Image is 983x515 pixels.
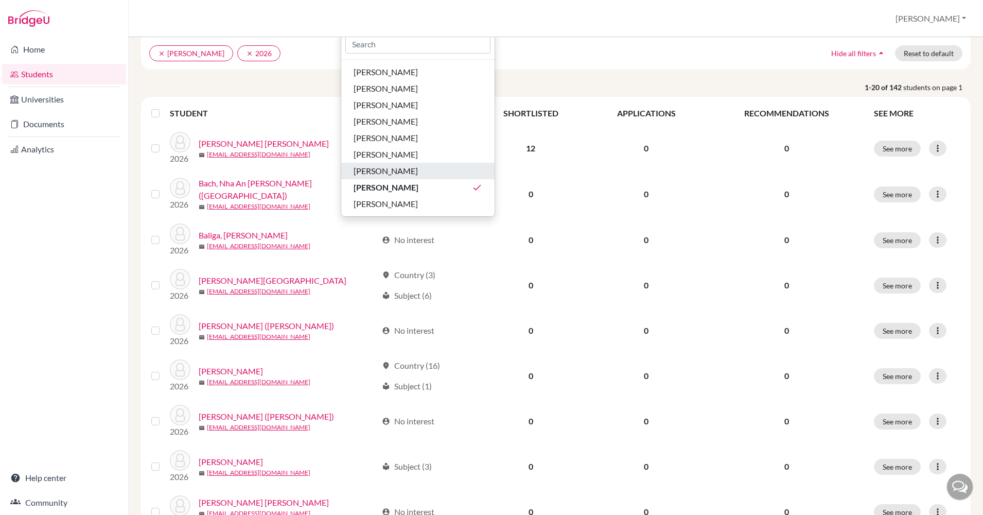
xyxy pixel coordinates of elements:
p: 0 [712,460,862,473]
a: Help center [2,468,126,488]
span: mail [199,152,205,158]
a: Home [2,39,126,60]
button: [PERSON_NAME] [341,80,495,97]
button: See more [874,459,921,475]
span: [PERSON_NAME] [354,115,418,128]
a: [EMAIL_ADDRESS][DOMAIN_NAME] [207,468,310,477]
img: Bui, Quang Hien (Henry) [170,314,190,335]
p: 0 [712,279,862,291]
button: [PERSON_NAME] [341,64,495,80]
a: Community [2,492,126,513]
span: mail [199,204,205,210]
button: [PERSON_NAME] [341,163,495,179]
button: See more [874,368,921,384]
td: 0 [475,353,587,399]
img: Chau, Alexander [170,450,190,471]
p: 2026 [170,198,190,211]
a: Documents [2,114,126,134]
div: Advisor(1) [341,29,495,217]
div: No interest [382,234,434,246]
td: 0 [475,308,587,353]
span: location_on [382,362,390,370]
i: arrow_drop_up [876,48,886,58]
i: clear [246,50,253,57]
p: 0 [712,188,862,200]
a: [PERSON_NAME] [199,365,263,377]
td: 0 [475,399,587,444]
span: [PERSON_NAME] [354,132,418,144]
td: 0 [475,171,587,217]
a: Universities [2,89,126,110]
p: 2026 [170,152,190,165]
div: No interest [382,415,434,427]
td: 0 [587,308,706,353]
span: [PERSON_NAME] [354,66,418,78]
div: Subject (1) [382,380,432,392]
th: RECOMMENDATIONS [706,101,868,126]
div: Subject (3) [382,460,432,473]
td: 12 [475,126,587,171]
button: Reset to default [895,45,962,61]
p: 0 [712,234,862,246]
span: account_circle [382,236,390,244]
button: [PERSON_NAME] [891,9,971,28]
span: [PERSON_NAME] [354,198,418,210]
span: location_on [382,271,390,279]
span: local_library [382,462,390,471]
p: 2026 [170,335,190,347]
a: [PERSON_NAME] ([PERSON_NAME]) [199,320,334,332]
span: local_library [382,291,390,300]
td: 0 [587,399,706,444]
i: clear [158,50,165,57]
a: Students [2,64,126,84]
a: [PERSON_NAME] [PERSON_NAME] [199,496,329,509]
a: [EMAIL_ADDRESS][DOMAIN_NAME] [207,332,310,341]
span: mail [199,470,205,476]
span: mail [199,244,205,250]
img: Bui, Thuy Huong [170,359,190,380]
button: See more [874,414,921,430]
td: 0 [587,126,706,171]
span: Help [23,7,44,16]
p: 0 [712,142,862,154]
button: [PERSON_NAME] [341,196,495,212]
p: 2026 [170,244,190,256]
p: 2026 [170,289,190,302]
img: Amin, Muhammad Esmaeel [170,132,190,152]
span: mail [199,425,205,431]
p: 2026 [170,380,190,392]
td: 0 [587,444,706,489]
button: clear2026 [237,45,280,61]
td: 0 [587,217,706,263]
a: [EMAIL_ADDRESS][DOMAIN_NAME] [207,242,310,251]
button: [PERSON_NAME] [341,97,495,113]
td: 0 [587,263,706,308]
p: 2026 [170,471,190,483]
td: 0 [587,353,706,399]
img: Chang, Quynh An (Joean) [170,405,190,425]
th: STUDENT [170,101,376,126]
button: [PERSON_NAME] [341,130,495,146]
button: [PERSON_NAME] [341,146,495,163]
a: Bach, Nha An [PERSON_NAME] ([GEOGRAPHIC_DATA]) [199,177,377,202]
img: Behal, Armaan [170,269,190,289]
i: done [472,182,482,193]
a: [PERSON_NAME][GEOGRAPHIC_DATA] [199,274,346,287]
img: Bach, Nha An Thuyen (Sydney) [170,178,190,198]
span: mail [199,289,205,295]
a: [PERSON_NAME] [199,456,263,468]
button: clear[PERSON_NAME] [149,45,233,61]
td: 0 [475,263,587,308]
button: See more [874,278,921,294]
input: Search [345,34,490,54]
span: mail [199,380,205,386]
a: [EMAIL_ADDRESS][DOMAIN_NAME] [207,202,310,211]
p: 0 [712,370,862,382]
img: Bridge-U [8,10,49,27]
span: [PERSON_NAME] [354,148,418,161]
button: See more [874,186,921,202]
a: [PERSON_NAME] ([PERSON_NAME]) [199,410,334,423]
th: SHORTLISTED [475,101,587,126]
span: Hide all filters [831,49,876,58]
a: [EMAIL_ADDRESS][DOMAIN_NAME] [207,287,310,296]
